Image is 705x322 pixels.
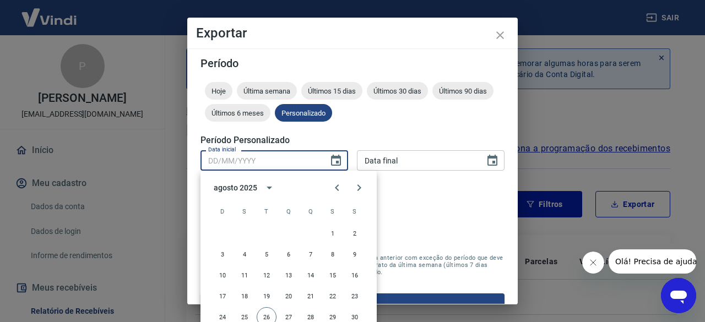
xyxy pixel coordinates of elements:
span: Olá! Precisa de ajuda? [7,8,93,17]
button: calendar view is open, switch to year view [260,178,279,197]
span: Últimos 30 dias [367,87,428,95]
button: 6 [279,244,299,264]
button: 16 [345,265,365,285]
button: 13 [279,265,299,285]
button: 14 [301,265,321,285]
button: Previous month [326,177,348,199]
span: Personalizado [275,109,332,117]
button: 18 [235,286,254,306]
span: Hoje [205,87,232,95]
iframe: Mensagem da empresa [609,249,696,274]
label: Data inicial [208,145,236,154]
button: 4 [235,244,254,264]
button: 1 [323,223,343,243]
span: sexta-feira [323,200,343,222]
h5: Período [200,58,505,69]
div: Última semana [237,82,297,100]
span: terça-feira [257,200,276,222]
span: Última semana [237,87,297,95]
button: 21 [301,286,321,306]
button: 11 [235,265,254,285]
button: 22 [323,286,343,306]
button: Choose date [481,150,503,172]
span: quarta-feira [279,200,299,222]
div: Últimos 6 meses [205,104,270,122]
button: 15 [323,265,343,285]
div: Últimos 90 dias [432,82,493,100]
button: 19 [257,286,276,306]
button: 5 [257,244,276,264]
button: 10 [213,265,232,285]
h5: Período Personalizado [200,135,505,146]
div: Últimos 30 dias [367,82,428,100]
span: sábado [345,200,365,222]
button: 17 [213,286,232,306]
button: 9 [345,244,365,264]
button: 23 [345,286,365,306]
button: Next month [348,177,370,199]
button: 7 [301,244,321,264]
span: quinta-feira [301,200,321,222]
div: Hoje [205,82,232,100]
input: DD/MM/YYYY [200,150,321,171]
div: Personalizado [275,104,332,122]
span: Últimos 15 dias [301,87,362,95]
span: Últimos 90 dias [432,87,493,95]
button: close [487,22,513,48]
input: DD/MM/YYYY [357,150,477,171]
span: Últimos 6 meses [205,109,270,117]
iframe: Fechar mensagem [582,252,604,274]
button: Choose date [325,150,347,172]
span: segunda-feira [235,200,254,222]
button: 2 [345,223,365,243]
h4: Exportar [196,26,509,40]
iframe: Botão para abrir a janela de mensagens [661,278,696,313]
span: domingo [213,200,232,222]
button: 12 [257,265,276,285]
div: Últimos 15 dias [301,82,362,100]
button: 3 [213,244,232,264]
div: agosto 2025 [214,182,257,194]
button: 20 [279,286,299,306]
button: 8 [323,244,343,264]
